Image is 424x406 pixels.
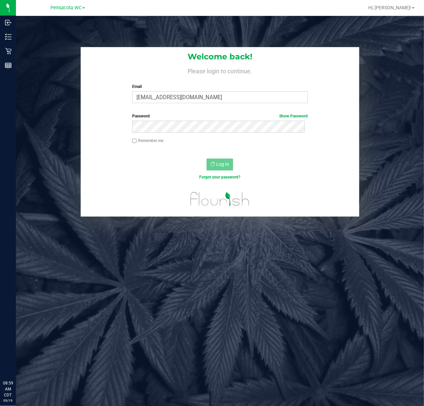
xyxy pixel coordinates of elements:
[5,34,12,40] inline-svg: Inventory
[132,114,150,118] span: Password
[5,62,12,69] inline-svg: Reports
[279,114,308,118] a: Show Password
[5,19,12,26] inline-svg: Inbound
[3,380,13,398] p: 08:59 AM CDT
[81,52,359,61] h1: Welcome back!
[199,175,240,179] a: Forgot your password?
[132,84,308,90] label: Email
[81,66,359,74] h4: Please login to continue.
[50,5,82,11] span: Pensacola WC
[132,139,137,143] input: Remember me
[368,5,411,10] span: Hi, [PERSON_NAME]!
[132,138,163,144] label: Remember me
[3,398,13,403] p: 09/19
[207,159,233,170] button: Log In
[5,48,12,54] inline-svg: Retail
[185,187,255,211] img: flourish_logo.svg
[216,162,229,167] span: Log In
